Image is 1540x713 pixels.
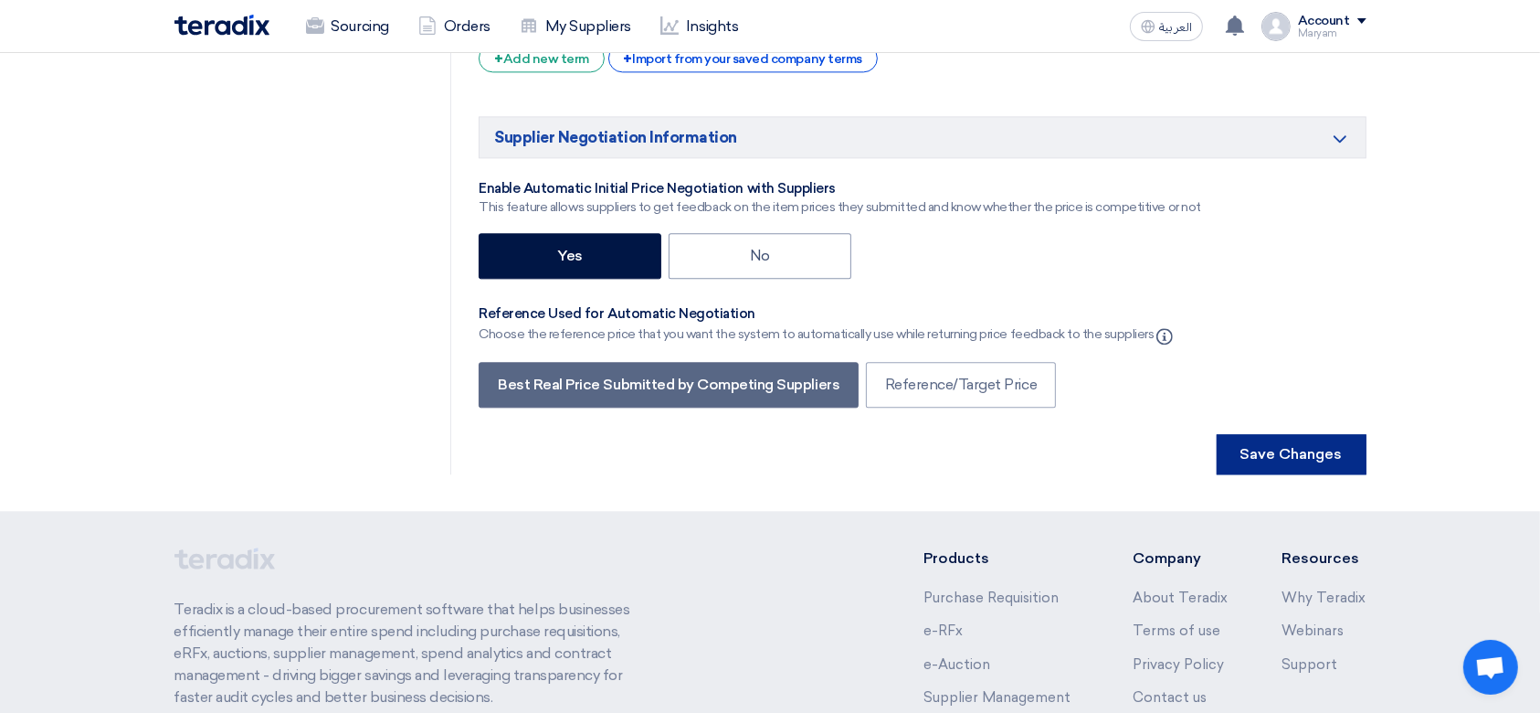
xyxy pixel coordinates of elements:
div: This feature allows suppliers to get feedback on the item prices they submitted and know whether ... [479,197,1201,217]
a: Supplier Management [923,689,1071,706]
div: Add new term [479,44,605,72]
label: Best Real Price Submitted by Competing Suppliers [479,362,859,408]
label: No [669,233,851,279]
span: + [624,50,633,68]
div: Enable Automatic Initial Price Negotiation with Suppliers [479,180,1201,198]
div: Choose the reference price that you want the system to automatically use while returning price fe... [479,324,1176,346]
img: Teradix logo [174,15,269,36]
li: Resources [1282,548,1366,569]
label: Yes [479,233,661,279]
a: Why Teradix [1282,590,1366,606]
li: Products [923,548,1078,569]
li: Company [1133,548,1228,569]
a: e-Auction [923,656,990,673]
a: e-RFx [923,623,963,639]
a: Contact us [1133,689,1207,706]
a: Support [1282,656,1338,673]
label: Reference/Target Price [866,362,1056,408]
a: My Suppliers [505,6,646,47]
a: Terms of use [1133,623,1220,639]
a: About Teradix [1133,590,1228,606]
div: Maryam [1298,28,1366,38]
a: Orders [404,6,505,47]
a: Purchase Requisition [923,590,1059,606]
div: Reference Used for Automatic Negotiation [479,305,1176,324]
button: العربية [1130,12,1203,41]
span: + [494,50,503,68]
button: Save Changes [1217,434,1366,474]
a: Sourcing [291,6,404,47]
div: Open chat [1463,640,1518,695]
div: Import from your saved company terms [608,44,878,72]
a: Privacy Policy [1133,656,1224,673]
a: Insights [646,6,753,47]
img: profile_test.png [1261,12,1291,41]
span: العربية [1159,21,1192,34]
p: Teradix is a cloud-based procurement software that helps businesses efficiently manage their enti... [174,599,651,708]
div: Account [1298,14,1350,29]
a: Webinars [1282,623,1345,639]
h5: Supplier Negotiation Information [479,116,1366,158]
